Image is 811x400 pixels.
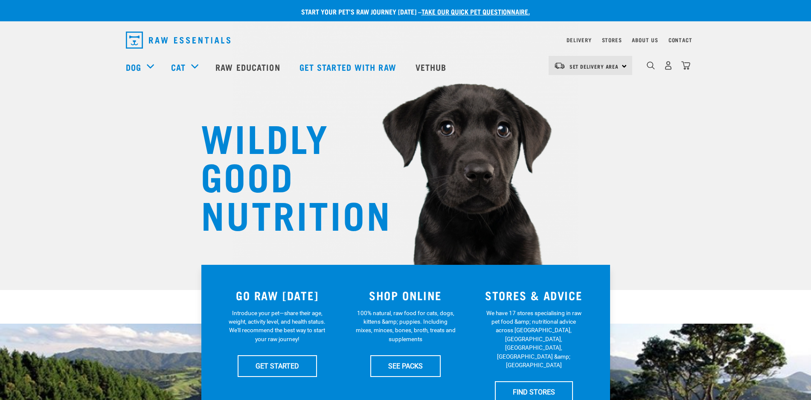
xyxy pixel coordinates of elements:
[227,309,327,344] p: Introduce your pet—share their age, weight, activity level, and health status. We'll recommend th...
[602,38,622,41] a: Stores
[664,61,673,70] img: user.png
[632,38,658,41] a: About Us
[484,309,584,370] p: We have 17 stores specialising in raw pet food &amp; nutritional advice across [GEOGRAPHIC_DATA],...
[218,289,337,302] h3: GO RAW [DATE]
[238,355,317,377] a: GET STARTED
[669,38,692,41] a: Contact
[171,61,186,73] a: Cat
[370,355,441,377] a: SEE PACKS
[407,50,457,84] a: Vethub
[681,61,690,70] img: home-icon@2x.png
[207,50,291,84] a: Raw Education
[346,289,465,302] h3: SHOP ONLINE
[126,61,141,73] a: Dog
[291,50,407,84] a: Get started with Raw
[567,38,591,41] a: Delivery
[119,28,692,52] nav: dropdown navigation
[421,9,530,13] a: take our quick pet questionnaire.
[201,117,372,232] h1: WILDLY GOOD NUTRITION
[355,309,456,344] p: 100% natural, raw food for cats, dogs, kittens &amp; puppies. Including mixes, minces, bones, bro...
[126,32,230,49] img: Raw Essentials Logo
[570,65,619,68] span: Set Delivery Area
[475,289,593,302] h3: STORES & ADVICE
[554,62,565,70] img: van-moving.png
[647,61,655,70] img: home-icon-1@2x.png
